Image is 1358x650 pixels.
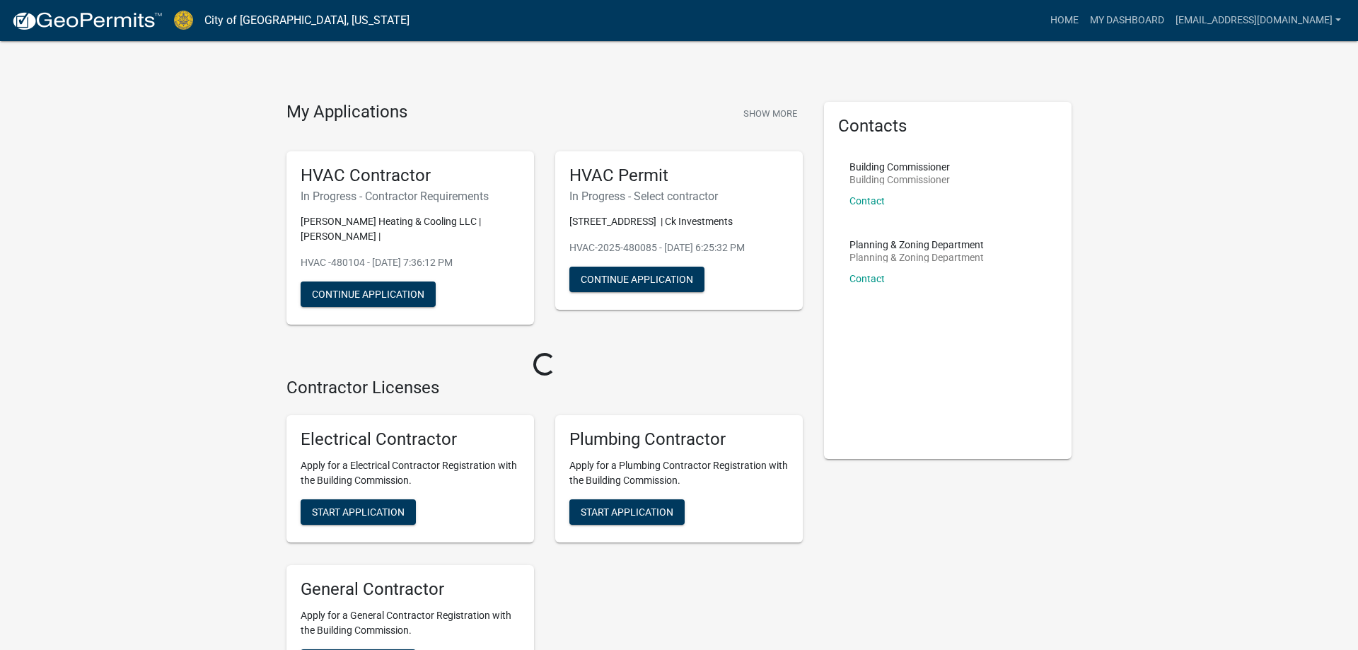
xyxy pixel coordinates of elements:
a: Home [1045,7,1084,34]
a: My Dashboard [1084,7,1170,34]
p: Planning & Zoning Department [849,240,984,250]
p: Planning & Zoning Department [849,253,984,262]
p: [PERSON_NAME] Heating & Cooling LLC | [PERSON_NAME] | [301,214,520,244]
p: [STREET_ADDRESS] | Ck Investments [569,214,789,229]
a: City of [GEOGRAPHIC_DATA], [US_STATE] [204,8,410,33]
p: HVAC-2025-480085 - [DATE] 6:25:32 PM [569,240,789,255]
h5: General Contractor [301,579,520,600]
h5: HVAC Permit [569,166,789,186]
img: City of Jeffersonville, Indiana [174,11,193,30]
p: Apply for a Plumbing Contractor Registration with the Building Commission. [569,458,789,488]
a: Contact [849,195,885,207]
h4: Contractor Licenses [286,378,803,398]
p: Building Commissioner [849,175,950,185]
p: Apply for a Electrical Contractor Registration with the Building Commission. [301,458,520,488]
p: Building Commissioner [849,162,950,172]
h6: In Progress - Contractor Requirements [301,190,520,203]
h4: My Applications [286,102,407,123]
h5: Contacts [838,116,1057,137]
h5: Plumbing Contractor [569,429,789,450]
h6: In Progress - Select contractor [569,190,789,203]
button: Continue Application [569,267,704,292]
h5: Electrical Contractor [301,429,520,450]
button: Continue Application [301,282,436,307]
a: [EMAIL_ADDRESS][DOMAIN_NAME] [1170,7,1347,34]
button: Start Application [301,499,416,525]
button: Start Application [569,499,685,525]
p: Apply for a General Contractor Registration with the Building Commission. [301,608,520,638]
span: Start Application [581,506,673,518]
h5: HVAC Contractor [301,166,520,186]
span: Start Application [312,506,405,518]
button: Show More [738,102,803,125]
p: HVAC -480104 - [DATE] 7:36:12 PM [301,255,520,270]
a: Contact [849,273,885,284]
